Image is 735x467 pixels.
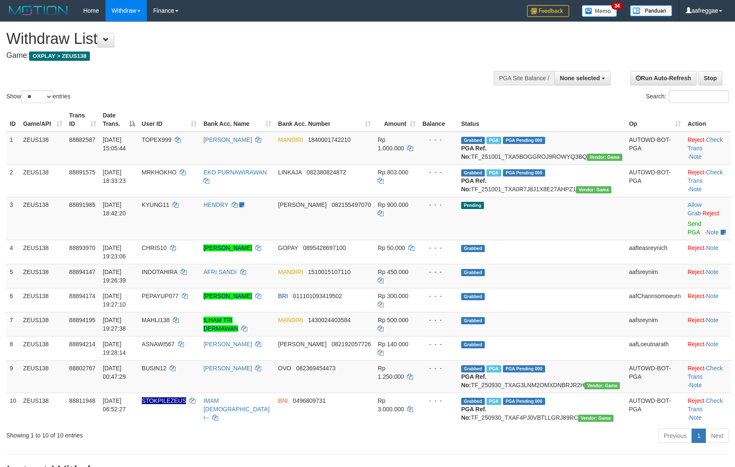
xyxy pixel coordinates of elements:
[203,293,252,299] a: [PERSON_NAME]
[527,5,569,17] img: Feedback.jpg
[69,169,95,176] span: 88891575
[706,341,719,348] a: Note
[419,108,458,132] th: Balance
[688,201,703,217] span: ·
[461,177,486,193] b: PGA Ref. No:
[142,244,167,251] span: CHRIS10
[684,393,731,425] td: · ·
[560,75,600,81] span: None selected
[422,316,454,324] div: - - -
[422,244,454,252] div: - - -
[6,90,70,103] label: Show entries
[626,264,684,288] td: aafsreynim
[69,136,95,143] span: 88882587
[461,137,485,144] span: Grabbed
[308,269,351,275] span: Copy 1510015107110 to clipboard
[461,406,486,421] b: PGA Ref. No:
[6,164,20,197] td: 2
[688,365,723,380] a: Check Trans
[303,244,346,251] span: Copy 0895428697100 to clipboard
[688,201,702,217] a: Allow Grab
[142,201,169,208] span: KYUNG11
[576,186,611,193] span: Vendor URL: https://trx31.1velocity.biz
[626,312,684,336] td: aafsreynim
[630,5,672,16] img: panduan.png
[422,268,454,276] div: - - -
[688,169,723,184] a: Check Trans
[20,197,66,240] td: ZEUS138
[142,136,172,143] span: TOPEX999
[103,169,126,184] span: [DATE] 18:33:23
[374,108,419,132] th: Amount: activate to sort column ascending
[6,312,20,336] td: 7
[69,397,95,404] span: 88811948
[278,365,291,372] span: OVO
[275,108,374,132] th: Bank Acc. Number: activate to sort column ascending
[142,317,170,323] span: MAHLI138
[554,71,611,85] button: None selected
[69,317,95,323] span: 88894195
[461,365,485,372] span: Grabbed
[503,169,545,176] span: PGA Pending
[332,341,371,348] span: Copy 082192057726 to clipboard
[203,269,237,275] a: AFRI SANDI
[6,108,20,132] th: ID
[378,136,404,152] span: Rp 1.000.000
[20,108,66,132] th: Game/API: activate to sort column ascending
[422,364,454,372] div: - - -
[587,154,622,161] span: Vendor URL: https://trx31.1velocity.biz
[203,169,267,176] a: EKO PURNAWIRAWAN
[458,132,626,165] td: TF_251001_TXA5BOGGROJ9ROWYQ3BQ
[69,269,95,275] span: 88894147
[626,360,684,393] td: AUTOWD-BOT-PGA
[705,429,729,443] a: Next
[461,169,485,176] span: Grabbed
[458,164,626,197] td: TF_251001_TXA0R7J8J1X8E27AHPZ1
[684,132,731,165] td: · ·
[503,137,545,144] span: PGA Pending
[692,429,706,443] a: 1
[706,229,719,236] a: Note
[378,365,404,380] span: Rp 1.250.000
[458,360,626,393] td: TF_250930_TXAG3LNM2OMXDNBRJR2H
[689,414,702,421] a: Note
[69,244,95,251] span: 88893970
[6,393,20,425] td: 10
[626,132,684,165] td: AUTOWD-BOT-PGA
[684,360,731,393] td: · ·
[706,317,719,323] a: Note
[307,169,346,176] span: Copy 082380824872 to clipboard
[203,244,252,251] a: [PERSON_NAME]
[378,269,408,275] span: Rp 450.000
[658,429,692,443] a: Previous
[20,164,66,197] td: ZEUS138
[296,365,335,372] span: Copy 082369454473 to clipboard
[203,365,252,372] a: [PERSON_NAME]
[422,396,454,405] div: - - -
[684,197,731,240] td: ·
[103,365,126,380] span: [DATE] 00:47:29
[584,382,620,389] span: Vendor URL: https://trx31.1velocity.biz
[69,201,95,208] span: 88891985
[103,397,126,413] span: [DATE] 06:52:27
[142,365,166,372] span: BUSIN12
[503,398,545,405] span: PGA Pending
[688,341,705,348] a: Reject
[684,312,731,336] td: ·
[486,365,501,372] span: Marked by aafsreyleap
[582,5,617,17] img: Button%20Memo.svg
[20,393,66,425] td: ZEUS138
[69,341,95,348] span: 88894214
[142,341,175,348] span: ASNAWI567
[378,293,408,299] span: Rp 300.000
[422,136,454,144] div: - - -
[422,292,454,300] div: - - -
[6,288,20,312] td: 6
[461,202,484,209] span: Pending
[688,169,705,176] a: Reject
[20,336,66,360] td: ZEUS138
[103,269,126,284] span: [DATE] 19:26:39
[6,336,20,360] td: 8
[103,317,126,332] span: [DATE] 19:27:38
[278,244,298,251] span: GOPAY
